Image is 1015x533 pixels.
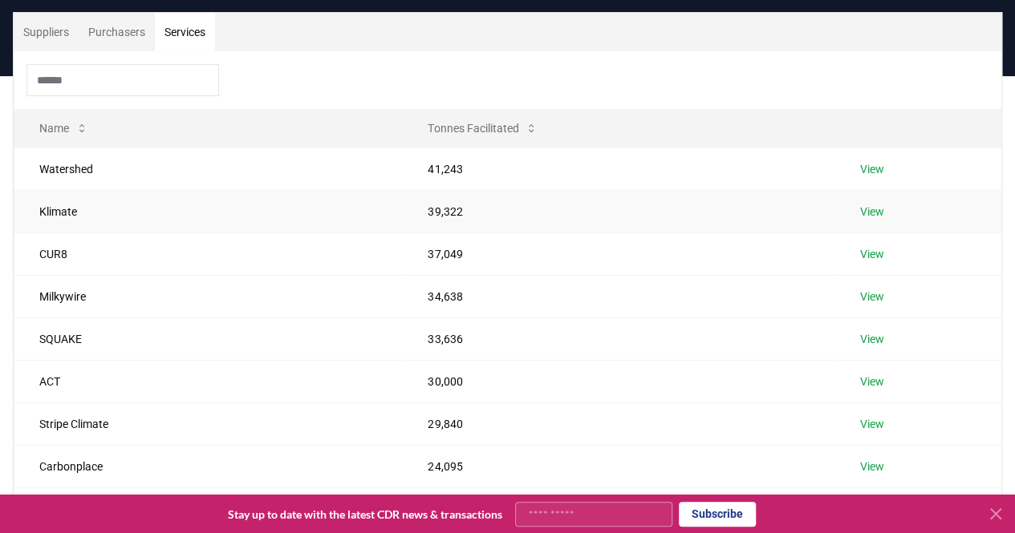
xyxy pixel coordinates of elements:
a: View [859,374,883,390]
button: Name [26,112,101,144]
button: Services [155,13,215,51]
a: View [859,161,883,177]
td: Stripe Climate [14,402,402,445]
button: Tonnes Facilitated [415,112,550,144]
a: View [859,331,883,347]
td: Numerco [14,487,402,530]
button: Suppliers [14,13,79,51]
td: SQUAKE [14,317,402,360]
a: View [859,458,883,474]
td: 34,638 [402,275,834,317]
td: 22,976 [402,487,834,530]
a: View [859,416,883,432]
td: 30,000 [402,360,834,402]
td: Watershed [14,147,402,190]
td: Milkywire [14,275,402,317]
td: Klimate [14,190,402,232]
button: Purchasers [79,13,155,51]
td: 41,243 [402,147,834,190]
td: 29,840 [402,402,834,445]
td: Carbonplace [14,445,402,487]
td: 33,636 [402,317,834,360]
td: 39,322 [402,190,834,232]
a: View [859,246,883,262]
td: 24,095 [402,445,834,487]
a: View [859,204,883,220]
td: 37,049 [402,232,834,275]
a: View [859,289,883,305]
td: CUR8 [14,232,402,275]
td: ACT [14,360,402,402]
